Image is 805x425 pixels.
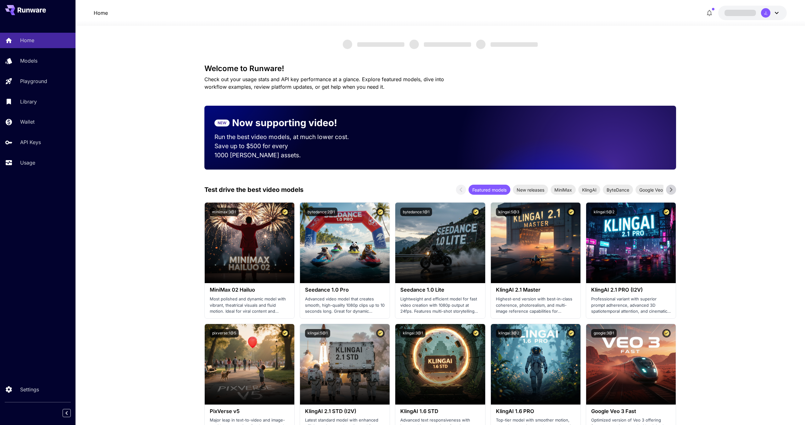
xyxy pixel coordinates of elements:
button: klingai:3@2 [496,329,522,338]
button: klingai:5@2 [591,208,617,216]
img: alt [300,324,390,405]
button: klingai:5@1 [305,329,330,338]
img: alt [205,203,294,283]
h3: KlingAI 2.1 STD (I2V) [305,408,385,414]
div: Collapse sidebar [67,407,75,419]
img: alt [300,203,390,283]
a: Home [94,9,108,17]
p: Wallet [20,118,35,126]
button: Certified Model – Vetted for best performance and includes a commercial license. [376,208,385,216]
h3: Seedance 1.0 Pro [305,287,385,293]
div: KlingAI [578,185,600,195]
p: Home [20,36,34,44]
span: MiniMax [551,187,576,193]
button: Certified Model – Vetted for best performance and includes a commercial license. [662,329,671,338]
h3: KlingAI 1.6 STD [400,408,480,414]
div: Featured models [469,185,510,195]
p: Playground [20,77,47,85]
p: Test drive the best video models [204,185,303,194]
img: alt [586,203,676,283]
button: Certified Model – Vetted for best performance and includes a commercial license. [567,208,575,216]
p: Most polished and dynamic model with vibrant, theatrical visuals and fluid motion. Ideal for vira... [210,296,289,315]
button: J, [718,6,787,20]
div: MiniMax [551,185,576,195]
div: New releases [513,185,548,195]
button: bytedance:2@1 [305,208,337,216]
img: alt [205,324,294,405]
div: J, [761,8,770,18]
button: google:3@1 [591,329,617,338]
button: Certified Model – Vetted for best performance and includes a commercial license. [376,329,385,338]
h3: Google Veo 3 Fast [591,408,671,414]
img: alt [395,203,485,283]
button: minimax:3@1 [210,208,239,216]
img: alt [586,324,676,405]
span: KlingAI [578,187,600,193]
img: alt [491,324,580,405]
p: Now supporting video! [232,116,337,130]
img: alt [491,203,580,283]
span: Google Veo [636,187,667,193]
h3: KlingAI 2.1 Master [496,287,575,293]
p: Save up to $500 for every 1000 [PERSON_NAME] assets. [214,142,361,160]
button: Certified Model – Vetted for best performance and includes a commercial license. [281,329,289,338]
button: pixverse:1@5 [210,329,239,338]
button: Certified Model – Vetted for best performance and includes a commercial license. [662,208,671,216]
h3: MiniMax 02 Hailuo [210,287,289,293]
img: alt [395,324,485,405]
p: Lightweight and efficient model for fast video creation with 1080p output at 24fps. Features mult... [400,296,480,315]
button: Certified Model – Vetted for best performance and includes a commercial license. [472,208,480,216]
button: klingai:5@3 [496,208,522,216]
span: Check out your usage stats and API key performance at a glance. Explore featured models, dive int... [204,76,444,90]
button: Certified Model – Vetted for best performance and includes a commercial license. [472,329,480,338]
p: Settings [20,386,39,393]
p: Models [20,57,37,64]
h3: Seedance 1.0 Lite [400,287,480,293]
p: NEW [218,120,226,126]
p: Library [20,98,37,105]
span: New releases [513,187,548,193]
p: Professional variant with superior prompt adherence, advanced 3D spatiotemporal attention, and ci... [591,296,671,315]
button: bytedance:1@1 [400,208,432,216]
p: Usage [20,159,35,166]
h3: KlingAI 2.1 PRO (I2V) [591,287,671,293]
button: Collapse sidebar [63,409,71,417]
span: ByteDance [603,187,633,193]
button: klingai:3@1 [400,329,425,338]
p: Highest-end version with best-in-class coherence, photorealism, and multi-image reference capabil... [496,296,575,315]
h3: KlingAI 1.6 PRO [496,408,575,414]
span: Featured models [469,187,510,193]
div: Google Veo [636,185,667,195]
h3: Welcome to Runware! [204,64,676,73]
div: ByteDance [603,185,633,195]
p: API Keys [20,138,41,146]
nav: breadcrumb [94,9,108,17]
h3: PixVerse v5 [210,408,289,414]
p: Run the best video models, at much lower cost. [214,132,361,142]
p: Advanced video model that creates smooth, high-quality 1080p clips up to 10 seconds long. Great f... [305,296,385,315]
button: Certified Model – Vetted for best performance and includes a commercial license. [281,208,289,216]
button: Certified Model – Vetted for best performance and includes a commercial license. [567,329,575,338]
